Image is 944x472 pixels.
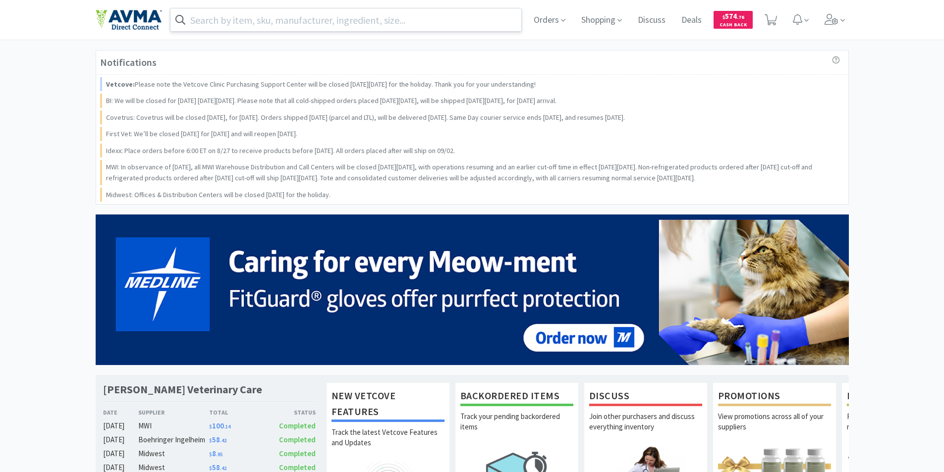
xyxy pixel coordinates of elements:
div: Date [103,408,139,417]
p: Covetrus: Covetrus will be closed [DATE], for [DATE]. Orders shipped [DATE] (parcel and LTL), wil... [106,112,625,123]
p: MWI: In observance of [DATE], all MWI Warehouse Distribution and Call Centers will be closed [DAT... [106,161,840,184]
input: Search by item, sku, manufacturer, ingredient, size... [170,8,522,31]
span: $ [209,437,212,444]
div: MWI [138,420,209,432]
p: View promotions across all of your suppliers [718,411,831,446]
h1: [PERSON_NAME] Veterinary Care [103,382,262,397]
p: BI: We will be closed for [DATE] [DATE][DATE]. Please note that all cold-shipped orders placed [D... [106,95,556,106]
span: 58 [209,435,226,444]
a: [DATE]MWI$100.14Completed [103,420,316,432]
strong: Vetcove: [106,80,135,89]
div: Midwest [138,448,209,460]
span: . 76 [737,14,744,20]
p: Track the latest Vetcove Features and Updates [332,427,444,462]
span: 574 [722,11,744,21]
p: First Vet: We’ll be closed [DATE] for [DATE] and will reopen [DATE]. [106,128,297,139]
span: $ [209,451,212,458]
div: Boehringer Ingelheim [138,434,209,446]
h1: Promotions [718,388,831,406]
span: Cash Back [720,22,747,29]
h1: Discuss [589,388,702,406]
span: . 95 [216,451,222,458]
p: Please note the Vetcove Clinic Purchasing Support Center will be closed [DATE][DATE] for the holi... [106,79,536,90]
span: Completed [279,463,316,472]
a: Discuss [634,16,669,25]
span: $ [209,465,212,472]
span: . 42 [220,437,226,444]
span: . 42 [220,465,226,472]
a: [DATE]Boehringer Ingelheim$58.42Completed [103,434,316,446]
h1: New Vetcove Features [332,388,444,422]
a: Deals [677,16,706,25]
span: 8 [209,449,222,458]
h3: Notifications [100,54,157,70]
div: [DATE] [103,420,139,432]
div: [DATE] [103,448,139,460]
div: [DATE] [103,434,139,446]
a: $574.76Cash Back [714,6,753,33]
p: Track your pending backordered items [460,411,573,446]
span: 100 [209,421,230,430]
span: Completed [279,421,316,430]
p: Idexx: Place orders before 6:00 ET on 8/27 to receive products before [DATE]. All orders placed a... [106,145,455,156]
span: . 14 [224,423,230,430]
p: Join other purchasers and discuss everything inventory [589,411,702,446]
span: Completed [279,449,316,458]
span: Completed [279,435,316,444]
div: Total [209,408,263,417]
span: $ [722,14,725,20]
h1: Backordered Items [460,388,573,406]
div: Status [263,408,316,417]
img: e4e33dab9f054f5782a47901c742baa9_102.png [96,9,162,30]
p: Midwest: Offices & Distribution Centers will be closed [DATE] for the holiday. [106,189,331,200]
a: [DATE]Midwest$8.95Completed [103,448,316,460]
div: Supplier [138,408,209,417]
span: $ [209,423,212,430]
img: 5b85490d2c9a43ef9873369d65f5cc4c_481.png [96,214,849,365]
span: 58 [209,463,226,472]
